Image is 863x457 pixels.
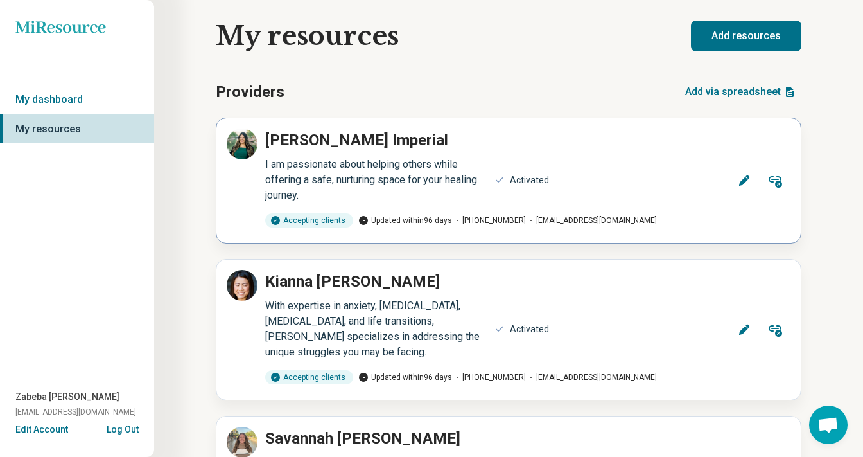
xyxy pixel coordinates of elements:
[265,270,440,293] p: Kianna [PERSON_NAME]
[452,372,526,383] span: [PHONE_NUMBER]
[526,215,657,226] span: [EMAIL_ADDRESS][DOMAIN_NAME]
[510,323,549,336] div: Activated
[265,298,487,360] div: With expertise in anxiety, [MEDICAL_DATA], [MEDICAL_DATA], and life transitions, [PERSON_NAME] sp...
[265,370,353,384] div: Accepting clients
[265,157,487,203] div: I am passionate about helping others while offering a safe, nurturing space for your healing jour...
[452,215,526,226] span: [PHONE_NUMBER]
[107,423,139,433] button: Log Out
[265,427,460,450] p: Savannah [PERSON_NAME]
[358,372,452,383] span: Updated within 96 days
[265,213,353,228] div: Accepting clients
[526,372,657,383] span: [EMAIL_ADDRESS][DOMAIN_NAME]
[15,390,119,404] span: Zabeba [PERSON_NAME]
[809,406,848,444] div: Open chat
[216,80,284,103] h2: Providers
[691,21,801,51] button: Add resources
[265,129,448,152] p: [PERSON_NAME] Imperial
[15,406,136,418] span: [EMAIL_ADDRESS][DOMAIN_NAME]
[358,215,452,226] span: Updated within 96 days
[15,423,68,436] button: Edit Account
[216,21,399,51] h1: My resources
[680,76,801,107] button: Add via spreadsheet
[510,174,549,187] div: Activated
